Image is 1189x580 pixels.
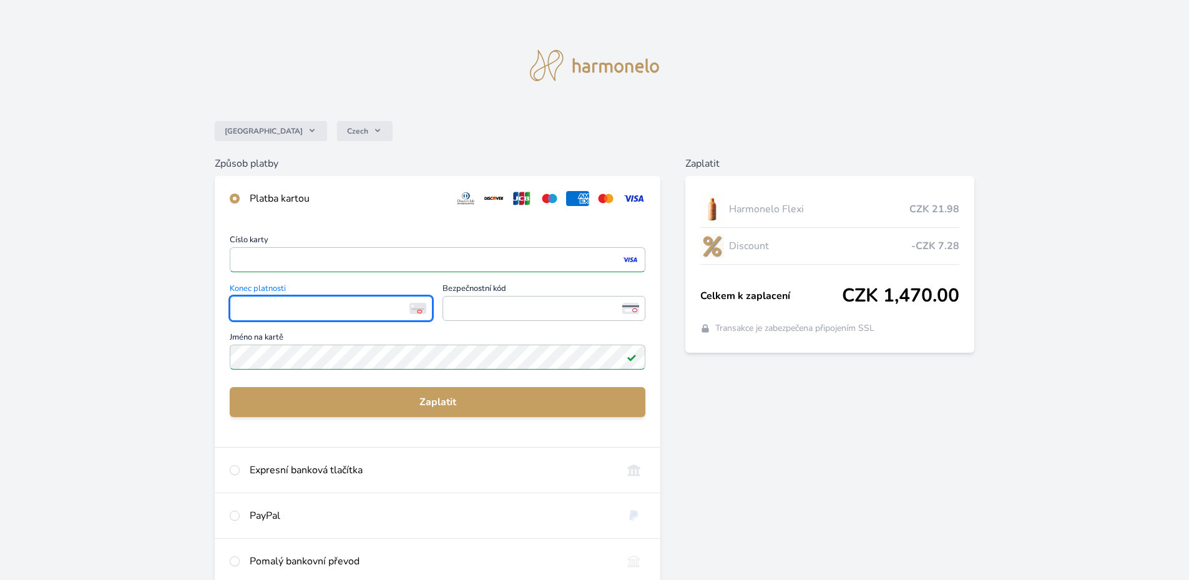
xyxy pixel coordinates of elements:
[622,554,645,569] img: bankTransfer_IBAN.svg
[511,191,534,206] img: jcb.svg
[685,156,974,171] h6: Zaplatit
[250,463,612,478] div: Expresní banková tlačítka
[538,191,561,206] img: maestro.svg
[627,352,637,362] img: Platné pole
[230,387,645,417] button: Zaplatit
[622,191,645,206] img: visa.svg
[700,194,724,225] img: CLEAN_FLEXI_se_stinem_x-hi_(1)-lo.jpg
[235,251,640,268] iframe: Iframe pro číslo karty
[530,50,660,81] img: logo.svg
[622,463,645,478] img: onlineBanking_CZ.svg
[347,126,368,136] span: Czech
[911,238,959,253] span: -CZK 7.28
[622,508,645,523] img: paypal.svg
[909,202,959,217] span: CZK 21.98
[448,300,640,317] iframe: Iframe pro bezpečnostní kód
[215,156,660,171] h6: Způsob platby
[225,126,303,136] span: [GEOGRAPHIC_DATA]
[715,322,874,335] span: Transakce je zabezpečena připojením SSL
[566,191,589,206] img: amex.svg
[240,395,635,410] span: Zaplatit
[230,345,645,370] input: Jméno na kartěPlatné pole
[215,121,327,141] button: [GEOGRAPHIC_DATA]
[622,254,639,265] img: visa
[250,191,444,206] div: Platba kartou
[250,554,612,569] div: Pomalý bankovní převod
[700,288,842,303] span: Celkem k zaplacení
[230,333,645,345] span: Jméno na kartě
[594,191,617,206] img: mc.svg
[454,191,477,206] img: diners.svg
[729,238,911,253] span: Discount
[482,191,506,206] img: discover.svg
[337,121,393,141] button: Czech
[409,303,426,314] img: Konec platnosti
[443,285,645,296] span: Bezpečnostní kód
[235,300,427,317] iframe: Iframe pro datum vypršení platnosti
[230,236,645,247] span: Číslo karty
[729,202,909,217] span: Harmonelo Flexi
[842,285,959,307] span: CZK 1,470.00
[230,285,433,296] span: Konec platnosti
[700,230,724,262] img: discount-lo.png
[250,508,612,523] div: PayPal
